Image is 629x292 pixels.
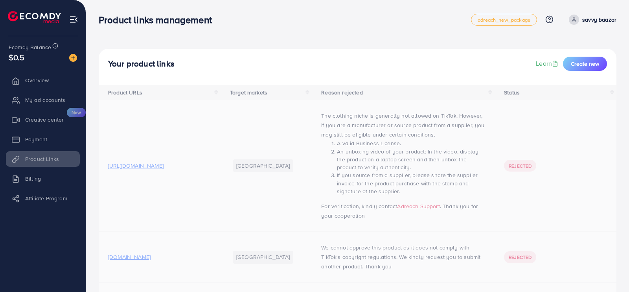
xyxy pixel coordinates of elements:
[536,59,560,68] a: Learn
[108,59,175,69] h4: Your product links
[8,11,61,23] img: logo
[99,14,218,26] h3: Product links management
[571,60,599,68] span: Create new
[9,52,25,63] span: $0.5
[582,15,616,24] p: savvy baazar
[9,43,51,51] span: Ecomdy Balance
[563,57,607,71] button: Create new
[566,15,616,25] a: savvy baazar
[69,54,77,62] img: image
[69,15,78,24] img: menu
[478,17,530,22] span: adreach_new_package
[471,14,537,26] a: adreach_new_package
